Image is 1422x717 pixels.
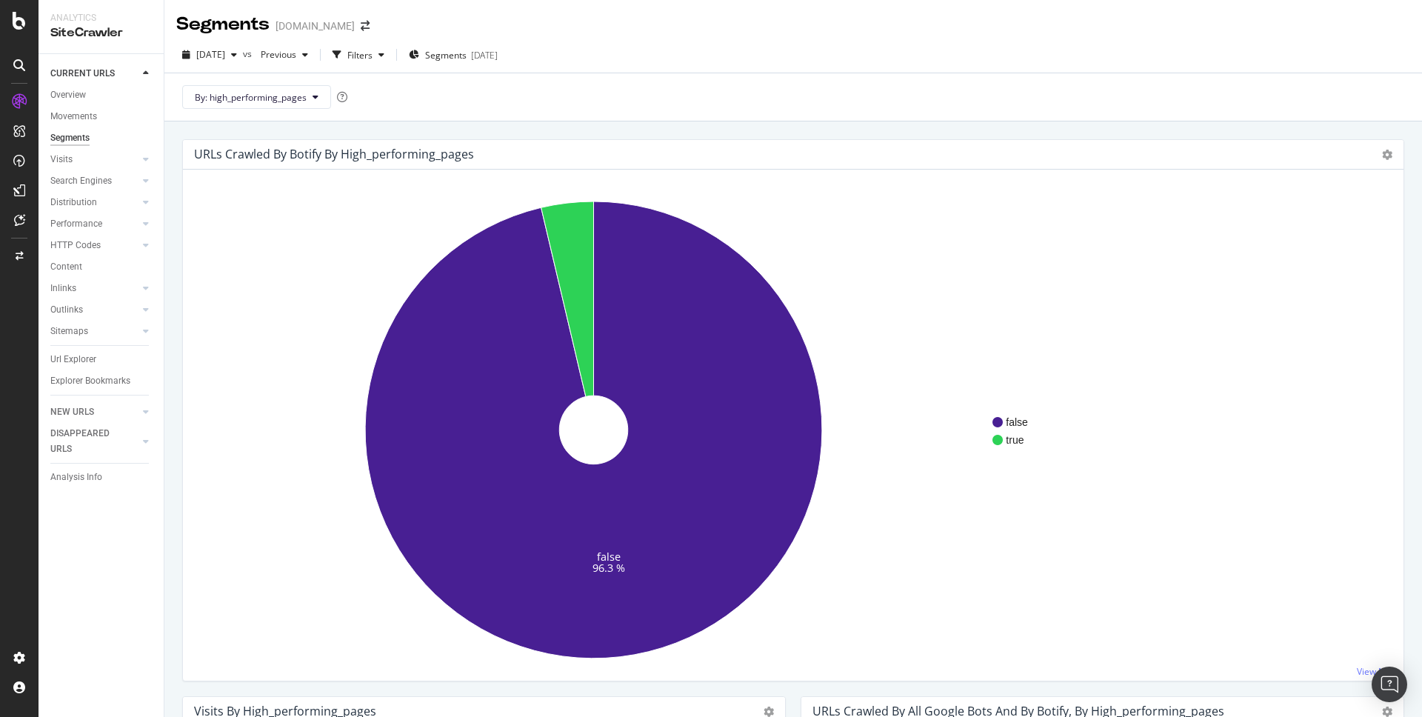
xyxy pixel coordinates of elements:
div: Url Explorer [50,352,96,367]
a: Url Explorer [50,352,153,367]
div: DISAPPEARED URLS [50,426,125,457]
button: Filters [327,43,390,67]
span: Segments [425,49,467,61]
button: [DATE] [176,43,243,67]
a: Overview [50,87,153,103]
div: Filters [347,49,373,61]
div: Visits [50,152,73,167]
span: Previous [255,48,296,61]
div: Explorer Bookmarks [50,373,130,389]
a: Inlinks [50,281,138,296]
a: Segments [50,130,153,146]
text: false [597,549,621,563]
span: true [1006,433,1028,447]
div: Overview [50,87,86,103]
span: false [1006,415,1028,430]
a: Outlinks [50,302,138,318]
div: SiteCrawler [50,24,152,41]
a: Sitemaps [50,324,138,339]
button: Segments[DATE] [403,43,504,67]
div: arrow-right-arrow-left [361,21,370,31]
text: 96.3 % [592,561,625,575]
a: Distribution [50,195,138,210]
div: Distribution [50,195,97,210]
div: Open Intercom Messenger [1372,667,1407,702]
div: Movements [50,109,97,124]
a: Explorer Bookmarks [50,373,153,389]
div: Search Engines [50,173,112,189]
div: Analytics [50,12,152,24]
a: View More [1357,665,1401,678]
div: [DATE] [471,49,498,61]
span: 2025 Sep. 21st [196,48,225,61]
a: HTTP Codes [50,238,138,253]
div: Content [50,259,82,275]
div: Segments [50,130,90,146]
a: Movements [50,109,153,124]
a: NEW URLS [50,404,138,420]
button: By: high_performing_pages [182,85,331,109]
i: Options [1382,707,1392,717]
div: Performance [50,216,102,232]
a: Performance [50,216,138,232]
a: DISAPPEARED URLS [50,426,138,457]
a: Analysis Info [50,470,153,485]
div: CURRENT URLS [50,66,115,81]
span: By: high_performing_pages [195,91,307,104]
div: NEW URLS [50,404,94,420]
div: [DOMAIN_NAME] [276,19,355,33]
div: HTTP Codes [50,238,101,253]
div: Outlinks [50,302,83,318]
div: Analysis Info [50,470,102,485]
div: Sitemaps [50,324,88,339]
span: vs [243,47,255,60]
button: Previous [255,43,314,67]
a: Search Engines [50,173,138,189]
div: Segments [176,12,270,37]
h4: URLs Crawled By Botify By high_performing_pages [194,144,474,164]
a: Content [50,259,153,275]
a: Visits [50,152,138,167]
i: Options [764,707,774,717]
a: CURRENT URLS [50,66,138,81]
i: Options [1382,150,1392,160]
div: Inlinks [50,281,76,296]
